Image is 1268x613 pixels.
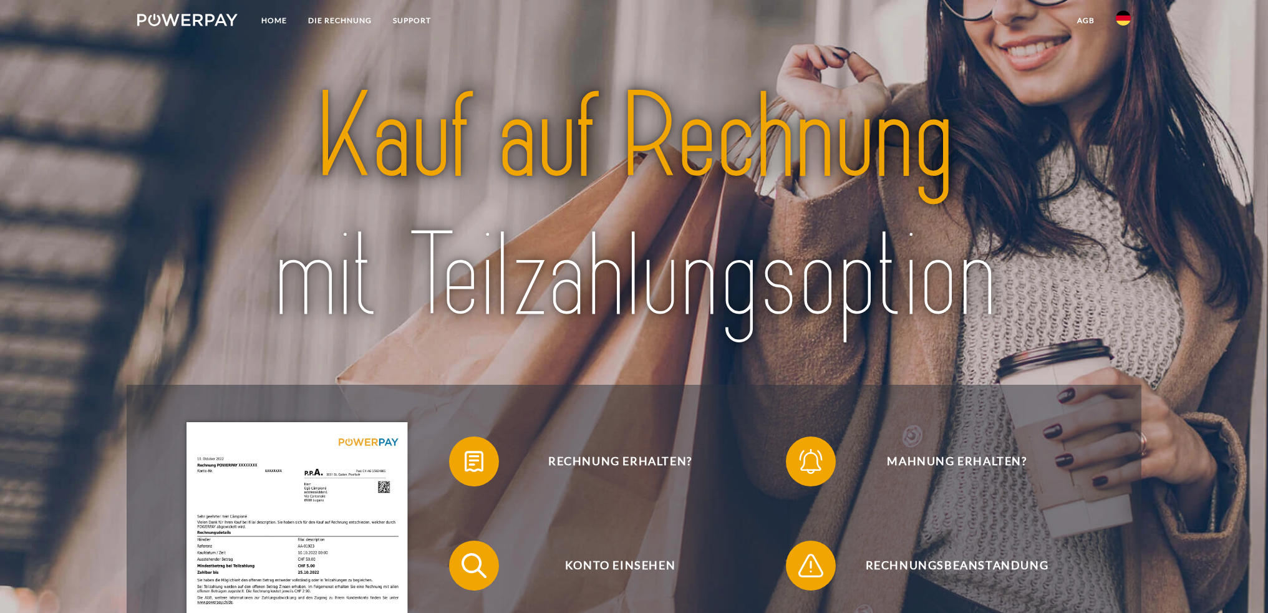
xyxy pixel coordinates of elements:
[467,541,773,591] span: Konto einsehen
[786,541,1110,591] button: Rechnungsbeanstandung
[1067,9,1105,32] a: agb
[449,541,773,591] button: Konto einsehen
[137,14,238,26] img: logo-powerpay-white.svg
[251,9,298,32] a: Home
[804,541,1110,591] span: Rechnungsbeanstandung
[786,437,1110,486] button: Mahnung erhalten?
[795,550,826,581] img: qb_warning.svg
[298,9,382,32] a: DIE RECHNUNG
[449,437,773,486] button: Rechnung erhalten?
[458,446,490,477] img: qb_bill.svg
[186,61,1082,353] img: title-powerpay_de.svg
[795,446,826,477] img: qb_bell.svg
[382,9,442,32] a: SUPPORT
[458,550,490,581] img: qb_search.svg
[1116,11,1131,26] img: de
[467,437,773,486] span: Rechnung erhalten?
[804,437,1110,486] span: Mahnung erhalten?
